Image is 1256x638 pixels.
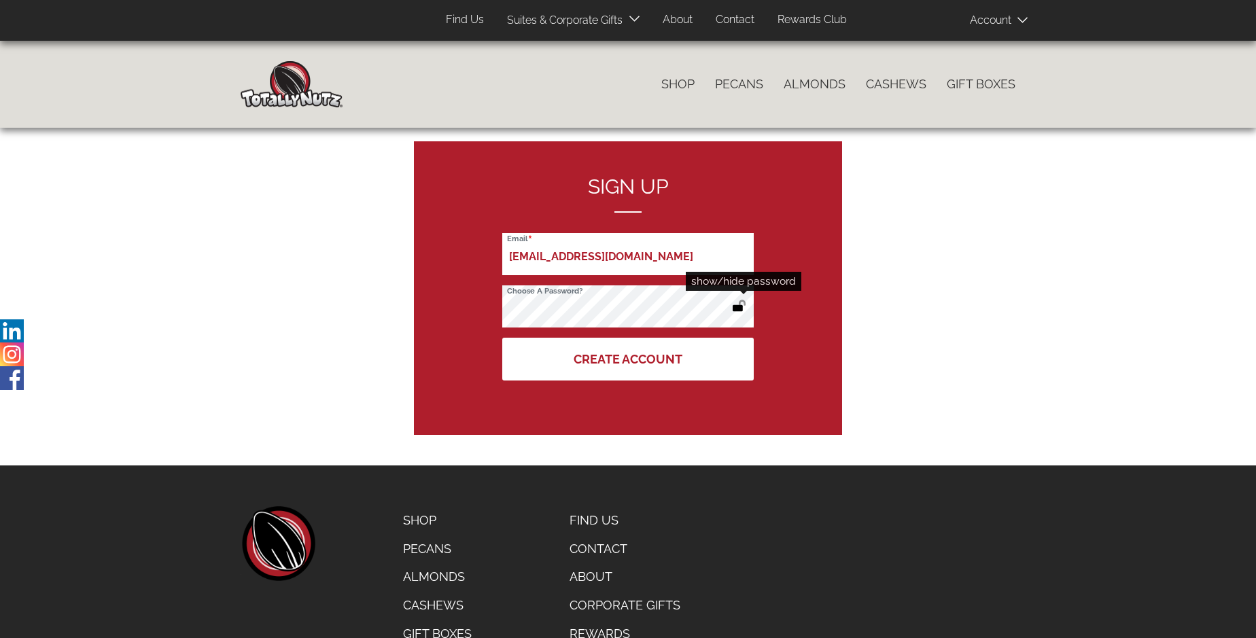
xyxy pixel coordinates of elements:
[393,591,482,620] a: Cashews
[393,506,482,535] a: Shop
[268,10,312,30] span: Products
[856,70,937,99] a: Cashews
[652,7,703,33] a: About
[502,233,754,275] input: Email
[241,506,315,581] a: home
[559,563,693,591] a: About
[502,338,754,380] button: Create Account
[393,535,482,563] a: Pecans
[937,70,1026,99] a: Gift Boxes
[559,535,693,563] a: Contact
[559,591,693,620] a: Corporate Gifts
[436,7,494,33] a: Find Us
[767,7,857,33] a: Rewards Club
[773,70,856,99] a: Almonds
[559,506,693,535] a: Find Us
[241,61,343,107] img: Home
[502,175,754,213] h2: Sign up
[651,70,705,99] a: Shop
[686,272,801,291] div: show/hide password
[497,7,627,34] a: Suites & Corporate Gifts
[705,7,765,33] a: Contact
[705,70,773,99] a: Pecans
[393,563,482,591] a: Almonds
